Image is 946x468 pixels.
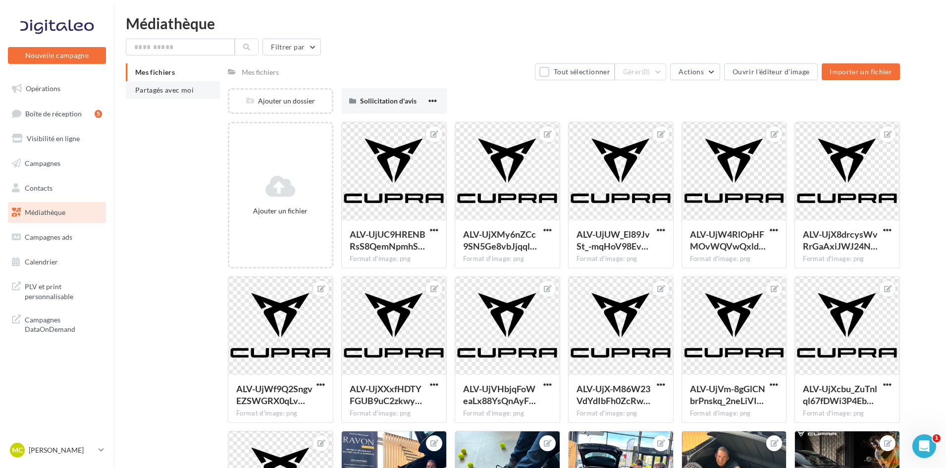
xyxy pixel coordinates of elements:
[830,67,892,76] span: Importer un fichier
[690,409,779,418] div: Format d'image: png
[25,313,102,334] span: Campagnes DataOnDemand
[350,255,438,263] div: Format d'image: png
[29,445,95,455] p: [PERSON_NAME]
[236,409,325,418] div: Format d'image: png
[25,159,60,167] span: Campagnes
[463,409,552,418] div: Format d'image: png
[933,434,941,442] span: 1
[26,84,60,93] span: Opérations
[803,383,877,406] span: ALV-UjXcbu_ZuTnlql67fDWi3P4EbRaYVlbA1iCdQlVH6SjnwIXZNgiu
[6,252,108,272] a: Calendrier
[822,63,900,80] button: Importer un fichier
[350,409,438,418] div: Format d'image: png
[360,97,417,105] span: Sollicitation d'avis
[577,383,650,406] span: ALV-UjX-M86W23VdYdIbFh0ZcRwg_LEZd6J14AyE5UjOPdO_vKaDmr9p
[803,409,892,418] div: Format d'image: png
[642,68,650,76] span: (0)
[350,229,425,252] span: ALV-UjUC9HRENBRsS8QemNpmhSxiM2O78fIFMwFuV1JhCicOQDFx7ceD
[803,255,892,263] div: Format d'image: png
[6,227,108,248] a: Campagnes ads
[690,255,779,263] div: Format d'image: png
[690,229,766,252] span: ALV-UjW4RlOpHFMOvWQVwQxldDESqRxZuqKo4IcVcdHpd67xjZ0Oa6Ce
[463,255,552,263] div: Format d'image: png
[535,63,614,80] button: Tout sélectionner
[25,280,102,301] span: PLV et print personnalisable
[912,434,936,458] iframe: Intercom live chat
[126,16,934,31] div: Médiathèque
[6,153,108,174] a: Campagnes
[679,67,703,76] span: Actions
[803,229,878,252] span: ALV-UjX8drcysWvRrGaAxiJWJ24NyH5wAS1dXo14K2eaT838P67VrDdS
[577,229,650,252] span: ALV-UjUW_El89JvSt_-mqHoV98EvC7ROCsxz7Wbs4yUjBIawrqEVPRY5
[135,86,194,94] span: Partagés avec moi
[236,383,313,406] span: ALV-UjWf9Q2SngvEZSWGRX0qLvkgndS-Y08hW3ziZO_ngC9eGRouW2_6
[25,109,82,117] span: Boîte de réception
[577,409,665,418] div: Format d'image: png
[8,441,106,460] a: MC [PERSON_NAME]
[350,383,422,406] span: ALV-UjXXxfHDTYFGUB9uC2zkwybXPRFrIgCBsQKWCRtGlz3gNX0TRzv1
[6,178,108,199] a: Contacts
[27,134,80,143] span: Visibilité en ligne
[25,208,65,216] span: Médiathèque
[6,202,108,223] a: Médiathèque
[12,445,23,455] span: MC
[135,68,175,76] span: Mes fichiers
[463,383,536,406] span: ALV-UjVHbjqFoWeaLx88YsQnAyFAryDUmk9ejB-SqoaXlEXYYaqdri2W
[233,206,328,216] div: Ajouter un fichier
[25,233,72,241] span: Campagnes ads
[229,96,332,106] div: Ajouter un dossier
[95,110,102,118] div: 5
[690,383,765,406] span: ALV-UjVm-8gGlCNbrPnskq_2neLiVIWJNiT0kpjUa8eiAqQa-62NbPZx
[6,309,108,338] a: Campagnes DataOnDemand
[615,63,667,80] button: Gérer(0)
[463,229,537,252] span: ALV-UjXMy6nZCc9SN5Ge8vbJjqqlMVhRfucYwga5nDwmlBR6Vmf8ywYe
[670,63,720,80] button: Actions
[242,67,279,77] div: Mes fichiers
[25,183,53,192] span: Contacts
[6,103,108,124] a: Boîte de réception5
[577,255,665,263] div: Format d'image: png
[25,258,58,266] span: Calendrier
[6,128,108,149] a: Visibilité en ligne
[6,276,108,305] a: PLV et print personnalisable
[8,47,106,64] button: Nouvelle campagne
[724,63,818,80] button: Ouvrir l'éditeur d'image
[263,39,321,55] button: Filtrer par
[6,78,108,99] a: Opérations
